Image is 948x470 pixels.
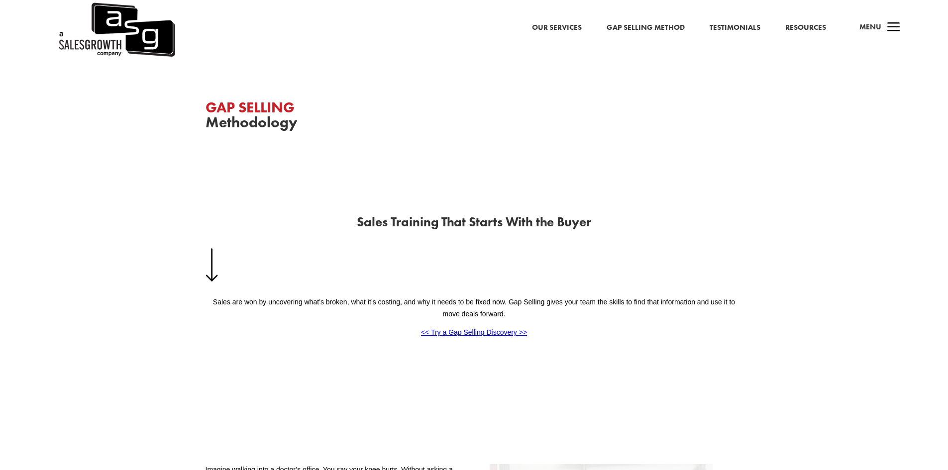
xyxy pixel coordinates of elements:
a: Our Services [532,21,582,34]
span: GAP SELLING [206,98,295,117]
span: Menu [859,22,881,32]
h2: Gap Selling SETS UP SALESPEOPLE TO BE TRUSTED ADVISERS. [206,419,743,437]
a: Gap Selling Method [607,21,685,34]
h2: Sales Training That Starts With the Buyer [206,215,743,233]
h1: Methodology [206,100,743,135]
span: a [884,18,904,38]
img: down-arrow [206,248,218,282]
a: Resources [785,21,826,34]
a: << Try a Gap Selling Discovery >> [421,328,527,336]
a: Testimonials [710,21,760,34]
p: Sales are won by uncovering what’s broken, what it’s costing, and why it needs to be fixed now. G... [206,296,743,327]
